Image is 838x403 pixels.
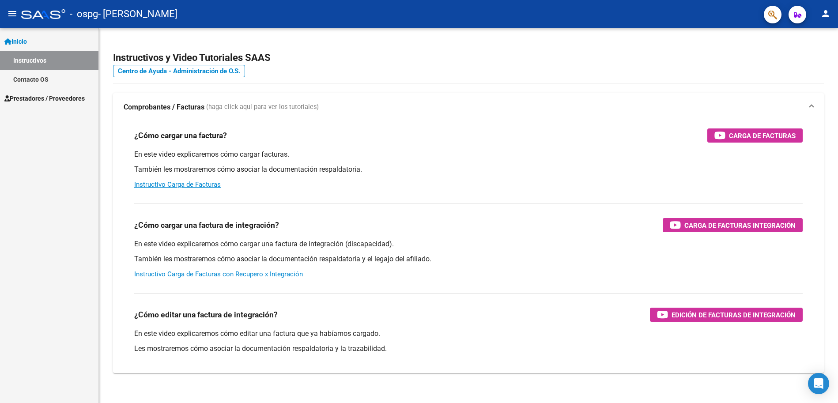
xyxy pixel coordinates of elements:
[134,344,803,354] p: Les mostraremos cómo asociar la documentación respaldatoria y la trazabilidad.
[4,37,27,46] span: Inicio
[113,49,824,66] h2: Instructivos y Video Tutoriales SAAS
[672,309,796,320] span: Edición de Facturas de integración
[206,102,319,112] span: (haga click aquí para ver los tutoriales)
[707,128,803,143] button: Carga de Facturas
[663,218,803,232] button: Carga de Facturas Integración
[134,165,803,174] p: También les mostraremos cómo asociar la documentación respaldatoria.
[4,94,85,103] span: Prestadores / Proveedores
[134,329,803,339] p: En este video explicaremos cómo editar una factura que ya habíamos cargado.
[124,102,204,112] strong: Comprobantes / Facturas
[98,4,177,24] span: - [PERSON_NAME]
[134,239,803,249] p: En este video explicaremos cómo cargar una factura de integración (discapacidad).
[729,130,796,141] span: Carga de Facturas
[684,220,796,231] span: Carga de Facturas Integración
[134,181,221,188] a: Instructivo Carga de Facturas
[7,8,18,19] mat-icon: menu
[113,93,824,121] mat-expansion-panel-header: Comprobantes / Facturas (haga click aquí para ver los tutoriales)
[134,219,279,231] h3: ¿Cómo cargar una factura de integración?
[134,150,803,159] p: En este video explicaremos cómo cargar facturas.
[820,8,831,19] mat-icon: person
[113,121,824,373] div: Comprobantes / Facturas (haga click aquí para ver los tutoriales)
[134,129,227,142] h3: ¿Cómo cargar una factura?
[70,4,98,24] span: - ospg
[134,254,803,264] p: También les mostraremos cómo asociar la documentación respaldatoria y el legajo del afiliado.
[134,270,303,278] a: Instructivo Carga de Facturas con Recupero x Integración
[113,65,245,77] a: Centro de Ayuda - Administración de O.S.
[808,373,829,394] div: Open Intercom Messenger
[650,308,803,322] button: Edición de Facturas de integración
[134,309,278,321] h3: ¿Cómo editar una factura de integración?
